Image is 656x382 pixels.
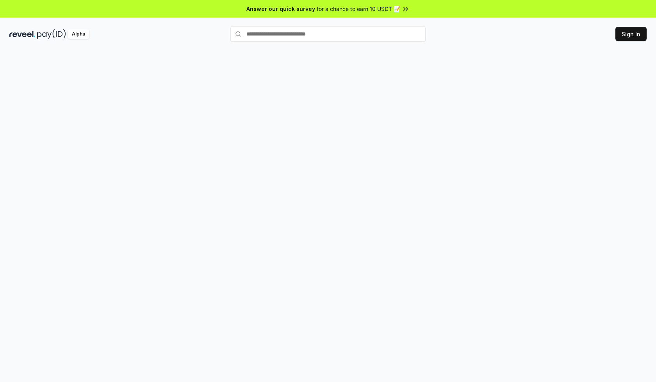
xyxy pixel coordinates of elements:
[68,29,89,39] div: Alpha
[246,5,315,13] span: Answer our quick survey
[317,5,400,13] span: for a chance to earn 10 USDT 📝
[9,29,36,39] img: reveel_dark
[37,29,66,39] img: pay_id
[615,27,647,41] button: Sign In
